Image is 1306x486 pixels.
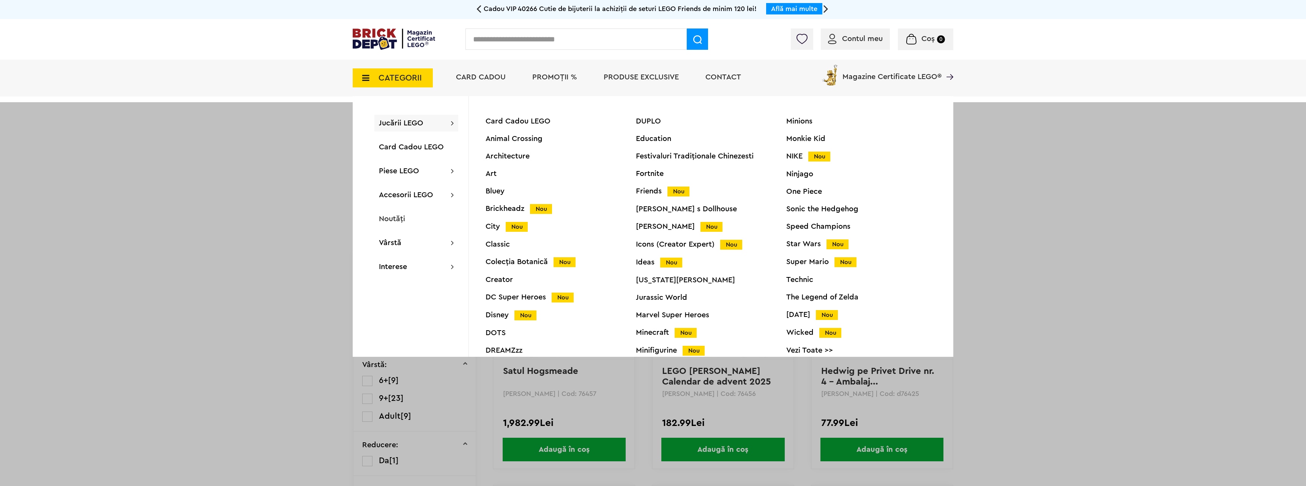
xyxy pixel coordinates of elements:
[705,73,741,81] a: Contact
[456,73,506,81] a: Card Cadou
[771,5,817,12] a: Află mai multe
[937,35,945,43] small: 0
[828,35,883,43] a: Contul meu
[379,74,422,82] span: CATEGORII
[484,5,757,12] span: Cadou VIP 40266 Cutie de bijuterii la achiziții de seturi LEGO Friends de minim 120 lei!
[842,63,942,81] span: Magazine Certificate LEGO®
[604,73,679,81] a: Produse exclusive
[842,35,883,43] span: Contul meu
[921,35,935,43] span: Coș
[942,63,953,71] a: Magazine Certificate LEGO®
[532,73,577,81] a: PROMOȚII %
